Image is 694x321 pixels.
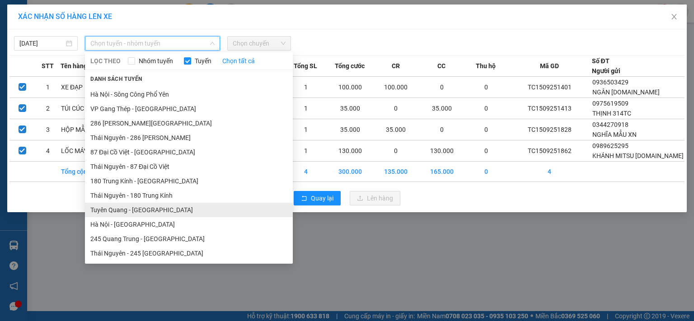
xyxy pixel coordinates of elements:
span: 0975619509 [592,100,628,107]
td: TC1509251413 [507,98,592,119]
span: XÁC NHẬN SỐ HÀNG LÊN XE [18,12,112,21]
td: 3 [35,119,61,140]
td: 1 [284,119,327,140]
span: rollback [301,195,307,202]
span: CR [392,61,400,71]
td: 35.000 [419,98,465,119]
li: 245 Quang Trung - [GEOGRAPHIC_DATA] [85,232,293,246]
a: Chọn tất cả [222,56,255,66]
td: 100.000 [373,77,419,98]
td: Tổng cộng [61,162,103,182]
span: Tuyến [191,56,215,66]
input: 15/09/2025 [19,38,64,48]
td: 0 [373,98,419,119]
li: Thái Nguyên - 87 Đại Cồ Việt [85,159,293,174]
td: 1 [284,140,327,162]
span: down [210,41,215,46]
td: 130.000 [327,140,373,162]
td: LỐC MÁY [61,140,103,162]
td: TC1509251862 [507,140,592,162]
span: 0344270918 [592,121,628,128]
td: 4 [507,162,592,182]
b: GỬI : VP [GEOGRAPHIC_DATA] [11,61,134,92]
li: Thái Nguyên - 286 [PERSON_NAME] [85,130,293,145]
span: Quay lại [311,193,333,203]
button: uploadLên hàng [350,191,400,205]
span: NGHĨA MẪU XN [592,131,637,138]
span: NGÂN [DOMAIN_NAME] [592,88,660,96]
td: 300.000 [327,162,373,182]
div: Số ĐT Người gửi [592,56,620,76]
td: 4 [284,162,327,182]
li: Hà Nội - Sông Công Phổ Yên [85,87,293,102]
td: 100.000 [327,77,373,98]
span: Nhóm tuyến [135,56,177,66]
li: 286 [PERSON_NAME][GEOGRAPHIC_DATA] [85,116,293,130]
span: Mã GD [540,61,559,71]
li: Hà Nội - [GEOGRAPHIC_DATA] [85,217,293,232]
li: VP Gang Thép - [GEOGRAPHIC_DATA] [85,102,293,116]
li: Tuyên Quang - [GEOGRAPHIC_DATA] [85,203,293,217]
td: 1 [284,98,327,119]
td: 0 [465,162,507,182]
span: 0989625295 [592,142,628,149]
td: 2 [35,98,61,119]
button: Close [661,5,687,30]
span: KHÁNH MITSU [DOMAIN_NAME] [592,152,684,159]
td: 0 [419,119,465,140]
li: Thái Nguyên - 245 [GEOGRAPHIC_DATA] [85,246,293,261]
span: Chọn chuyến [233,37,286,50]
span: Tổng cước [335,61,365,71]
span: Tổng SL [294,61,317,71]
button: rollbackQuay lại [294,191,341,205]
td: 35.000 [327,98,373,119]
td: 0 [419,77,465,98]
li: 271 - [PERSON_NAME] - [GEOGRAPHIC_DATA] - [GEOGRAPHIC_DATA] [84,22,378,33]
td: 0 [465,98,507,119]
td: 135.000 [373,162,419,182]
span: Chọn tuyến - nhóm tuyến [90,37,215,50]
td: TC1509251828 [507,119,592,140]
span: STT [42,61,54,71]
li: 87 Đại Cồ Việt - [GEOGRAPHIC_DATA] [85,145,293,159]
span: LỌC THEO [90,56,121,66]
td: 1 [35,77,61,98]
td: 1 [284,77,327,98]
span: THỊNH 314TC [592,110,631,117]
span: Thu hộ [476,61,496,71]
span: Danh sách tuyến [85,75,148,83]
td: HỘP MẪU XN [61,119,103,140]
img: logo.jpg [11,11,79,56]
td: 4 [35,140,61,162]
td: 0 [465,77,507,98]
span: close [671,13,678,20]
td: 35.000 [373,119,419,140]
td: 0 [465,140,507,162]
td: TÚI CÚC [61,98,103,119]
span: CC [437,61,445,71]
td: 130.000 [419,140,465,162]
td: 165.000 [419,162,465,182]
li: 180 Trung Kính - [GEOGRAPHIC_DATA] [85,174,293,188]
li: Thái Nguyên - 180 Trung Kính [85,188,293,203]
span: 0936503429 [592,79,628,86]
td: 0 [373,140,419,162]
td: XE ĐẠP [61,77,103,98]
span: Tên hàng [61,61,87,71]
td: 0 [465,119,507,140]
td: TC1509251401 [507,77,592,98]
td: 35.000 [327,119,373,140]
